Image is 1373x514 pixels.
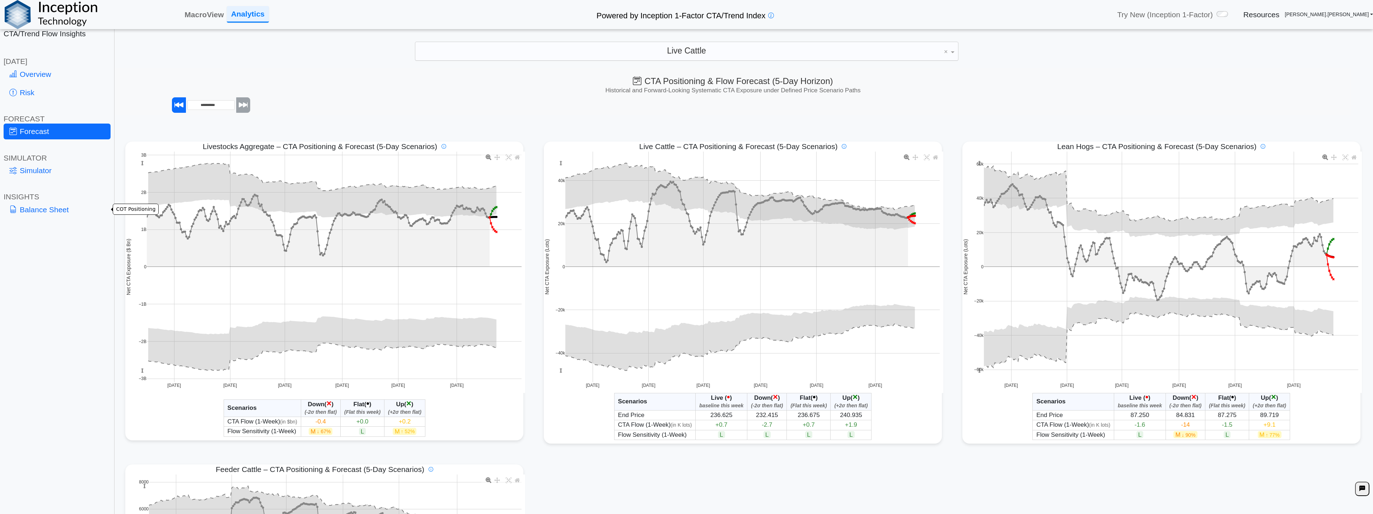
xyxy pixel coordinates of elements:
[1209,403,1245,408] i: (Flat this week)
[354,401,364,408] span: Flat
[4,85,111,100] a: Risk
[751,403,783,408] i: (-2σ then flat)
[747,393,787,411] th: ( )
[227,6,269,23] a: Analytics
[1261,144,1265,149] img: info-icon.svg
[1169,403,1201,408] i: (-2σ then flat)
[754,394,771,401] span: Down
[718,431,725,438] span: L
[711,394,732,401] span: Live ( )
[199,101,224,110] input: Date
[805,431,812,438] span: L
[1191,392,1196,402] span: ×
[1118,403,1162,408] i: baseline this week
[618,421,692,428] span: CTA Flow (1-Week)
[4,29,111,38] h2: CTA/Trend Flow Insights
[327,398,332,408] span: ×
[1036,431,1105,438] span: Flow Sensitivity (1-Week)
[4,153,111,163] div: SIMULATOR
[1130,412,1149,418] span: 87.250
[633,76,833,86] span: CTA Positioning & Flow Forecast (5-Day Horizon)
[4,66,111,82] a: Overview
[399,418,411,425] span: +0.2
[4,56,111,66] div: [DATE]
[762,421,772,428] span: -2.7
[853,392,858,402] span: ×
[943,42,949,61] span: Clear value
[401,429,415,434] span: ↑ 52%
[667,46,706,55] span: Live Cattle
[1271,392,1276,402] span: ×
[773,392,778,402] span: ×
[305,409,337,415] i: (-2σ then flat)
[1249,410,1290,420] td: 89.719
[1136,431,1143,438] span: L
[341,400,384,417] th: ( )
[639,142,838,151] span: Live Cattle – CTA Positioning & Forecast (5-Day Scenarios)
[393,428,416,435] span: M
[1264,421,1276,428] span: +9.1
[4,202,111,217] a: Balance Sheet
[727,392,730,402] span: •
[594,8,769,21] h2: Powered by Inception 1-Factor CTA/Trend Index
[359,428,366,435] span: L
[1129,394,1150,401] span: Live ( )
[317,429,331,434] span: ↓ 67%
[787,393,831,411] th: ( )
[280,419,297,425] span: (in $bn)
[1166,393,1205,411] th: ( )
[699,403,743,408] i: baseline this week
[1135,421,1145,428] span: -1.6
[1173,394,1189,401] span: Down
[1145,392,1148,402] span: •
[614,393,696,411] th: Scenarios
[813,392,816,402] span: •
[309,428,332,435] span: M
[671,422,692,428] span: (in K lots)
[1181,421,1190,428] span: -14
[1036,421,1110,428] span: CTA Flow (1-Week)
[228,428,296,435] span: Flow Sensitivity (1-Week)
[356,418,369,425] span: +0.0
[4,192,111,202] div: INSIGHTS
[442,144,446,149] img: info-icon.svg
[122,87,1344,94] h5: Historical and Forward-Looking Systematic CTA Exposure under Defined Price Scenario Paths
[618,412,645,418] span: End Price
[203,142,437,151] span: Livestocks Aggregate – CTA Positioning & Forecast (5-Day Scenarios)
[1033,393,1114,411] th: Scenarios
[803,421,815,428] span: +0.7
[4,124,111,139] a: Forecast
[396,401,404,408] span: Up
[301,400,340,417] th: ( )
[1261,394,1269,401] span: Up
[1117,10,1213,19] span: Try New (Inception 1-Factor)
[790,403,827,408] i: (Flat this week)
[1089,422,1110,428] span: (in K lots)
[747,410,787,420] td: 232.415
[845,421,857,428] span: +1.9
[182,7,227,22] a: MacroView
[1182,432,1196,438] span: ↓ 90%
[834,403,868,408] i: (+2σ then flat)
[316,418,326,425] span: -0.4
[1222,421,1232,428] span: -1.5
[763,431,770,438] span: L
[406,398,411,408] span: ×
[1231,392,1234,402] span: •
[388,409,421,415] i: (+2σ then flat)
[224,400,301,417] th: Scenarios
[1166,410,1205,420] td: 84.831
[787,410,831,420] td: 236.675
[1258,431,1281,438] span: M
[1266,432,1280,438] span: ↑ 77%
[1249,393,1290,411] th: ( )
[308,401,324,408] span: Down
[831,410,872,420] td: 240.935
[384,400,425,417] th: ( )
[842,144,846,149] img: info-icon.svg
[429,467,433,472] img: info-icon.svg
[831,393,872,411] th: ( )
[715,421,728,428] span: +0.7
[1285,11,1373,18] a: [PERSON_NAME].[PERSON_NAME]
[1253,403,1286,408] i: (+2σ then flat)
